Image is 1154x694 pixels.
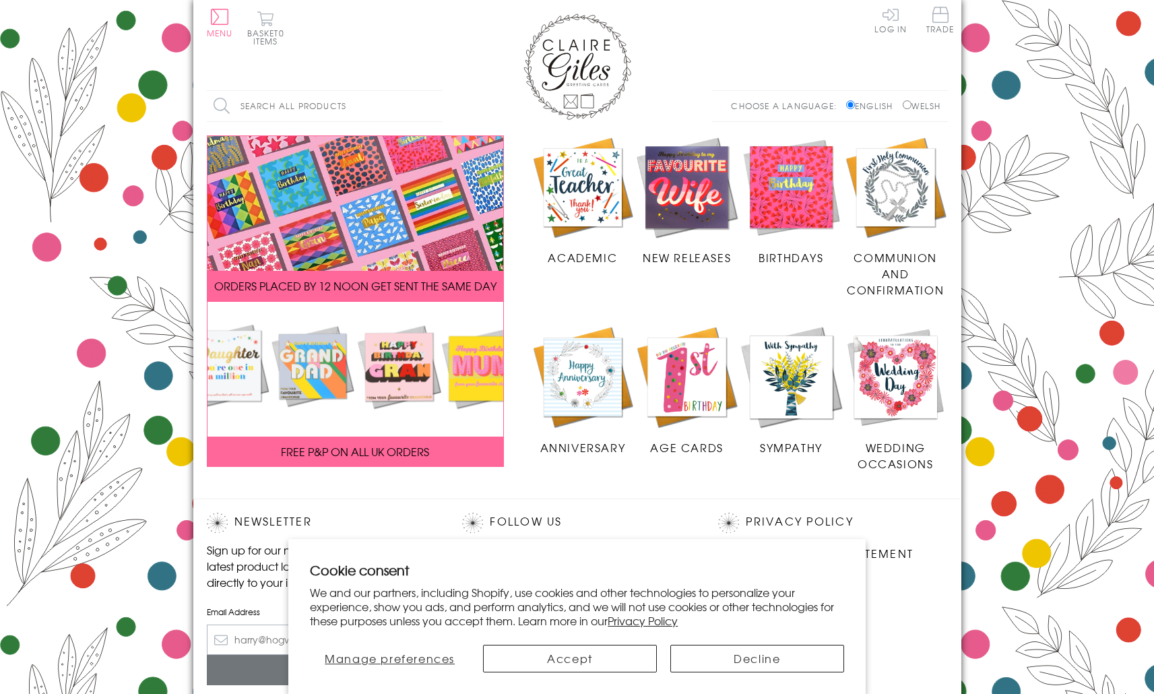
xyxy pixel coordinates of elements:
h2: Cookie consent [310,561,844,579]
a: Age Cards [635,325,739,455]
button: Basket0 items [247,11,284,45]
input: Welsh [903,100,911,109]
span: Age Cards [650,439,723,455]
span: New Releases [643,249,731,265]
img: Claire Giles Greetings Cards [523,13,631,120]
label: Welsh [903,100,941,112]
a: Academic [531,135,635,266]
span: FREE P&P ON ALL UK ORDERS [281,443,429,460]
span: ORDERS PLACED BY 12 NOON GET SENT THE SAME DAY [214,278,496,294]
span: Menu [207,27,233,39]
span: Trade [926,7,955,33]
button: Manage preferences [310,645,470,672]
a: Log In [874,7,907,33]
a: New Releases [635,135,739,266]
span: Academic [548,249,617,265]
label: Email Address [207,606,436,618]
a: Trade [926,7,955,36]
span: Sympathy [760,439,823,455]
input: harry@hogwarts.edu [207,625,436,655]
button: Accept [483,645,657,672]
h2: Follow Us [462,513,691,533]
h2: Newsletter [207,513,436,533]
a: Anniversary [531,325,635,455]
p: We and our partners, including Shopify, use cookies and other technologies to personalize your ex... [310,586,844,627]
p: Choose a language: [731,100,843,112]
a: Sympathy [739,325,843,455]
a: Privacy Policy [746,513,853,531]
span: 0 items [253,27,284,47]
input: Search [429,91,443,121]
button: Menu [207,9,233,37]
span: Communion and Confirmation [847,249,944,298]
p: Sign up for our newsletter to receive the latest product launches, news and offers directly to yo... [207,542,436,590]
input: Subscribe [207,655,436,685]
a: Privacy Policy [608,612,678,629]
span: Anniversary [540,439,626,455]
button: Decline [670,645,844,672]
span: Manage preferences [325,650,455,666]
span: Birthdays [759,249,823,265]
a: Wedding Occasions [843,325,948,472]
input: English [846,100,855,109]
a: Birthdays [739,135,843,266]
input: Search all products [207,91,443,121]
a: Communion and Confirmation [843,135,948,298]
span: Wedding Occasions [858,439,933,472]
label: English [846,100,899,112]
